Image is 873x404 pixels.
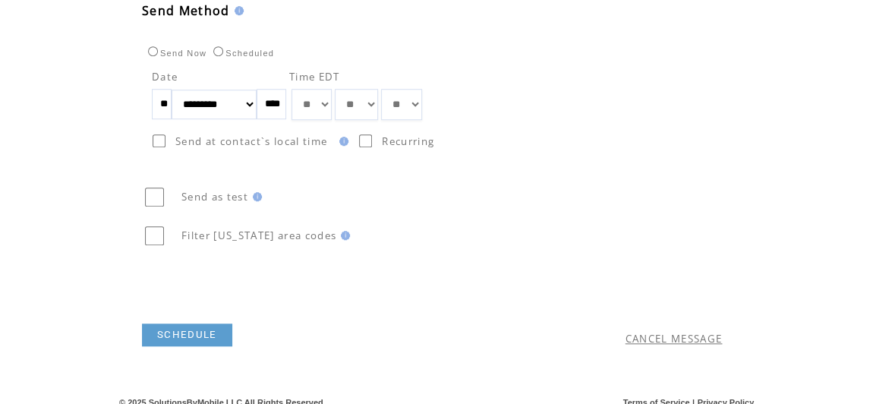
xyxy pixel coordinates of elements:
[181,190,248,204] span: Send as test
[335,137,348,146] img: help.gif
[210,49,274,58] label: Scheduled
[336,231,350,240] img: help.gif
[626,332,723,346] a: CANCEL MESSAGE
[230,6,244,15] img: help.gif
[213,46,223,56] input: Scheduled
[248,192,262,201] img: help.gif
[148,46,158,56] input: Send Now
[382,134,434,148] span: Recurring
[142,324,232,346] a: SCHEDULE
[142,2,230,19] span: Send Method
[175,134,327,148] span: Send at contact`s local time
[152,70,178,84] span: Date
[144,49,206,58] label: Send Now
[289,70,340,84] span: Time EDT
[181,229,336,242] span: Filter [US_STATE] area codes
